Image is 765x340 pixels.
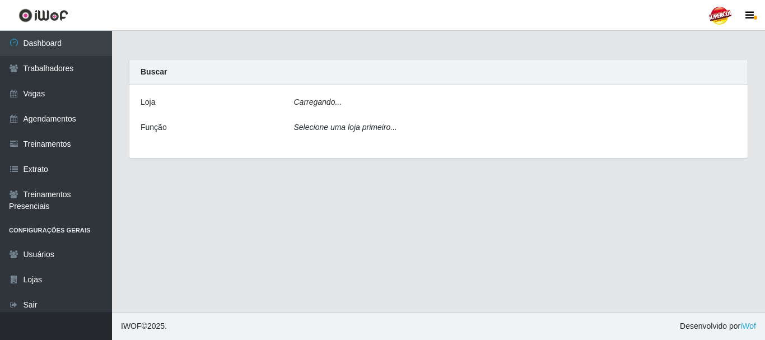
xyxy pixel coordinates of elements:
a: iWof [740,322,756,330]
span: Desenvolvido por [680,320,756,332]
label: Loja [141,96,155,108]
strong: Buscar [141,67,167,76]
label: Função [141,122,167,133]
i: Carregando... [294,97,342,106]
i: Selecione uma loja primeiro... [294,123,397,132]
span: © 2025 . [121,320,167,332]
span: IWOF [121,322,142,330]
img: CoreUI Logo [18,8,68,22]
